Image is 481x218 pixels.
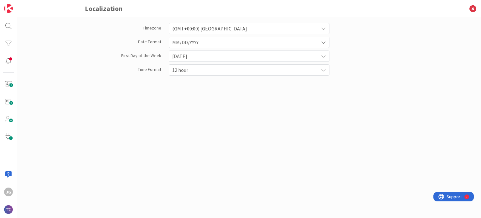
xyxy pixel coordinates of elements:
[33,3,34,8] div: 7
[13,1,28,8] span: Support
[121,51,161,61] span: First Day of the Week
[138,37,161,47] span: Date Format
[172,66,315,74] span: 12 hour
[172,24,315,33] span: (GMT+00:00) [GEOGRAPHIC_DATA]
[4,4,13,13] img: Visit kanbanzone.com
[143,23,161,33] span: Timezone
[4,205,13,214] img: avatar
[4,188,13,196] div: JG
[172,38,315,47] span: MM/DD/YYYY
[138,64,161,74] span: Time Format
[172,52,315,61] span: [DATE]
